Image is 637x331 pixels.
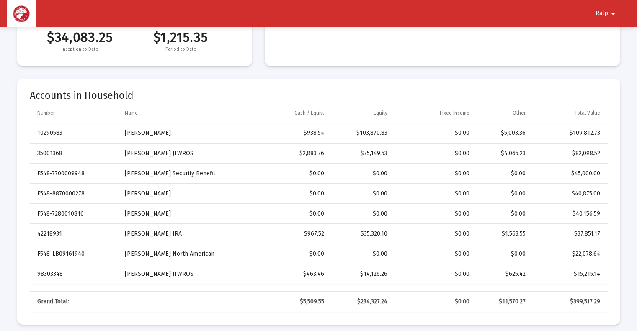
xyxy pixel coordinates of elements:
div: $35,320.10 [336,230,387,238]
div: $312.71 [481,290,526,298]
span: $34,083.25 [30,29,131,45]
div: $0.00 [255,210,324,218]
span: Ralp [596,10,608,17]
td: 92252602 [30,284,119,304]
div: $0.00 [481,250,526,258]
button: Ralp [585,5,628,22]
td: [PERSON_NAME] [119,184,249,204]
div: $2,883.76 [255,149,324,158]
div: Cash / Equiv. [294,110,324,116]
img: Dashboard [13,5,30,22]
div: Number [37,110,55,116]
div: $15,215.14 [537,270,600,278]
div: Data grid [30,103,608,312]
div: $5,509.55 [255,298,324,306]
div: Name [125,110,138,116]
td: F548-7280010816 [30,204,119,224]
td: [PERSON_NAME] [119,123,249,144]
div: $0.00 [399,250,469,258]
td: Column Fixed Income [393,103,475,123]
td: Column Total Value [531,103,607,123]
div: $0.00 [336,169,387,178]
span: $1,215.35 [130,29,231,45]
div: $0.00 [399,298,469,306]
div: $40,875.00 [537,190,600,198]
div: $37,851.17 [537,230,600,238]
td: F548-LB09161940 [30,244,119,264]
td: [PERSON_NAME] JTWROS [119,144,249,164]
div: $0.00 [336,190,387,198]
div: $256.27 [255,290,324,298]
td: Column Number [30,103,119,123]
div: $0.00 [399,129,469,137]
div: $967.52 [255,230,324,238]
td: [PERSON_NAME] JTWROS [119,264,249,284]
td: Column Equity [330,103,393,123]
div: $0.00 [481,190,526,198]
td: Column Cash / Equiv. [249,103,330,123]
td: [PERSON_NAME] [119,204,249,224]
span: Period to Date [130,45,231,54]
div: $5,860.52 [336,290,387,298]
div: $22,078.64 [537,250,600,258]
span: Inception to Date [30,45,131,54]
div: Grand Total: [37,298,113,306]
div: $0.00 [255,169,324,178]
td: [PERSON_NAME] [PERSON_NAME] [119,284,249,304]
div: $0.00 [336,250,387,258]
div: Total Value [575,110,600,116]
div: $11,570.27 [481,298,526,306]
div: $6,429.50 [537,290,600,298]
div: $75,149.53 [336,149,387,158]
td: [PERSON_NAME] Security Benefit [119,164,249,184]
div: $5,003.36 [481,129,526,137]
div: $0.00 [481,169,526,178]
td: F548-8870000278 [30,184,119,204]
div: $0.00 [399,169,469,178]
td: 10290583 [30,123,119,144]
td: [PERSON_NAME] North American [119,244,249,264]
div: $0.00 [336,210,387,218]
td: Column Name [119,103,249,123]
div: Equity [374,110,387,116]
div: $0.00 [399,290,469,298]
div: $4,065.23 [481,149,526,158]
div: $625.42 [481,270,526,278]
div: Fixed Income [440,110,469,116]
div: $0.00 [399,190,469,198]
div: $0.00 [399,210,469,218]
div: $0.00 [399,230,469,238]
div: $103,870.83 [336,129,387,137]
td: Column Other [475,103,531,123]
div: $1,563.55 [481,230,526,238]
div: $45,000.00 [537,169,600,178]
div: $0.00 [255,250,324,258]
div: $938.54 [255,129,324,137]
td: 35001368 [30,144,119,164]
div: $109,812.73 [537,129,600,137]
div: $82,098.52 [537,149,600,158]
div: Other [513,110,526,116]
mat-icon: arrow_drop_down [608,5,618,22]
div: $399,517.29 [537,298,600,306]
td: [PERSON_NAME] IRA [119,224,249,244]
mat-card-title: Accounts in Household [30,91,608,100]
div: $0.00 [399,149,469,158]
div: $40,156.59 [537,210,600,218]
td: 98303348 [30,264,119,284]
td: F548-7700009948 [30,164,119,184]
td: 42218931 [30,224,119,244]
div: $0.00 [481,210,526,218]
div: $234,327.24 [336,298,387,306]
div: $0.00 [399,270,469,278]
div: $14,126.26 [336,270,387,278]
div: $463.46 [255,270,324,278]
div: $0.00 [255,190,324,198]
